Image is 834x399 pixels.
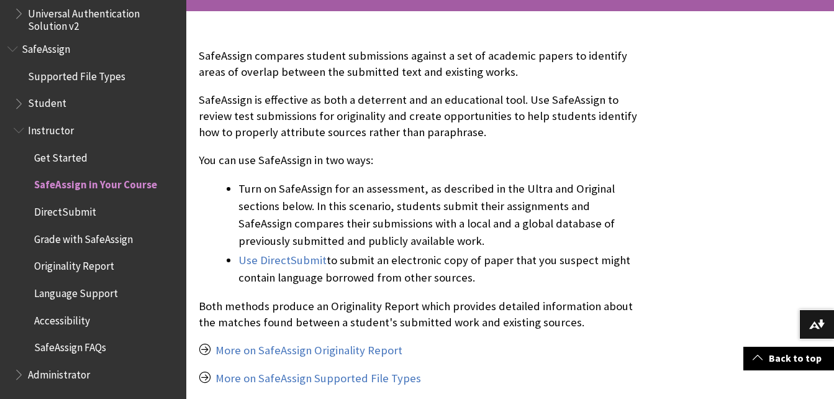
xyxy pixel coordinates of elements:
nav: Book outline for Blackboard SafeAssign [7,39,179,385]
span: DirectSubmit [34,201,96,218]
span: Administrator [28,364,90,381]
li: Turn on SafeAssign for an assessment, as described in the Ultra and Original sections below. In t... [238,180,638,250]
a: Use DirectSubmit [238,253,327,268]
span: Student [28,93,66,110]
span: SafeAssign FAQs [34,337,106,354]
p: SafeAssign is effective as both a deterrent and an educational tool. Use SafeAssign to review tes... [199,92,638,141]
a: More on SafeAssign Originality Report [215,343,402,358]
span: SafeAssign [22,39,70,55]
span: Instructor [28,120,74,137]
li: to submit an electronic copy of paper that you suspect might contain language borrowed from other... [238,252,638,287]
span: Universal Authentication Solution v2 [28,3,178,32]
p: Both methods produce an Originality Report which provides detailed information about the matches ... [199,298,638,331]
span: Get Started [34,147,88,164]
span: Language Support [34,283,118,300]
span: Grade with SafeAssign [34,229,133,245]
span: SafeAssign in Your Course [34,175,157,191]
a: More on SafeAssign Supported File Types [215,371,421,386]
span: Accessibility [34,310,90,327]
span: Supported File Types [28,66,125,83]
p: SafeAssign compares student submissions against a set of academic papers to identify areas of ove... [199,48,638,80]
a: Back to top [743,347,834,370]
p: You can use SafeAssign in two ways: [199,152,638,168]
span: Originality Report [34,256,114,273]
